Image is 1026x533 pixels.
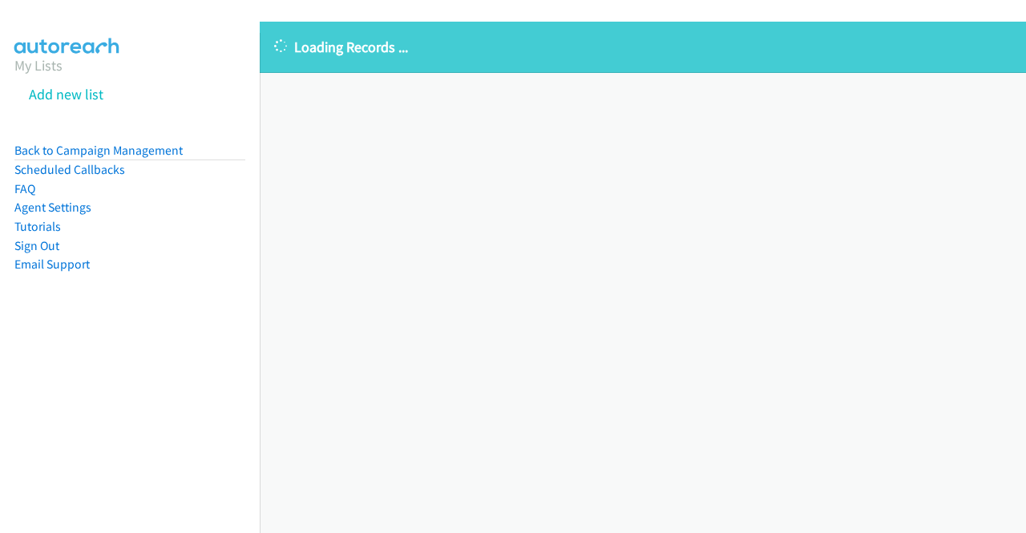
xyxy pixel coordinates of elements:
a: Add new list [29,85,103,103]
a: FAQ [14,181,35,196]
a: Back to Campaign Management [14,143,183,158]
p: Loading Records ... [274,36,1012,58]
a: Agent Settings [14,200,91,215]
a: Tutorials [14,219,61,234]
a: Scheduled Callbacks [14,162,125,177]
a: My Lists [14,56,63,75]
a: Email Support [14,256,90,272]
a: Sign Out [14,238,59,253]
